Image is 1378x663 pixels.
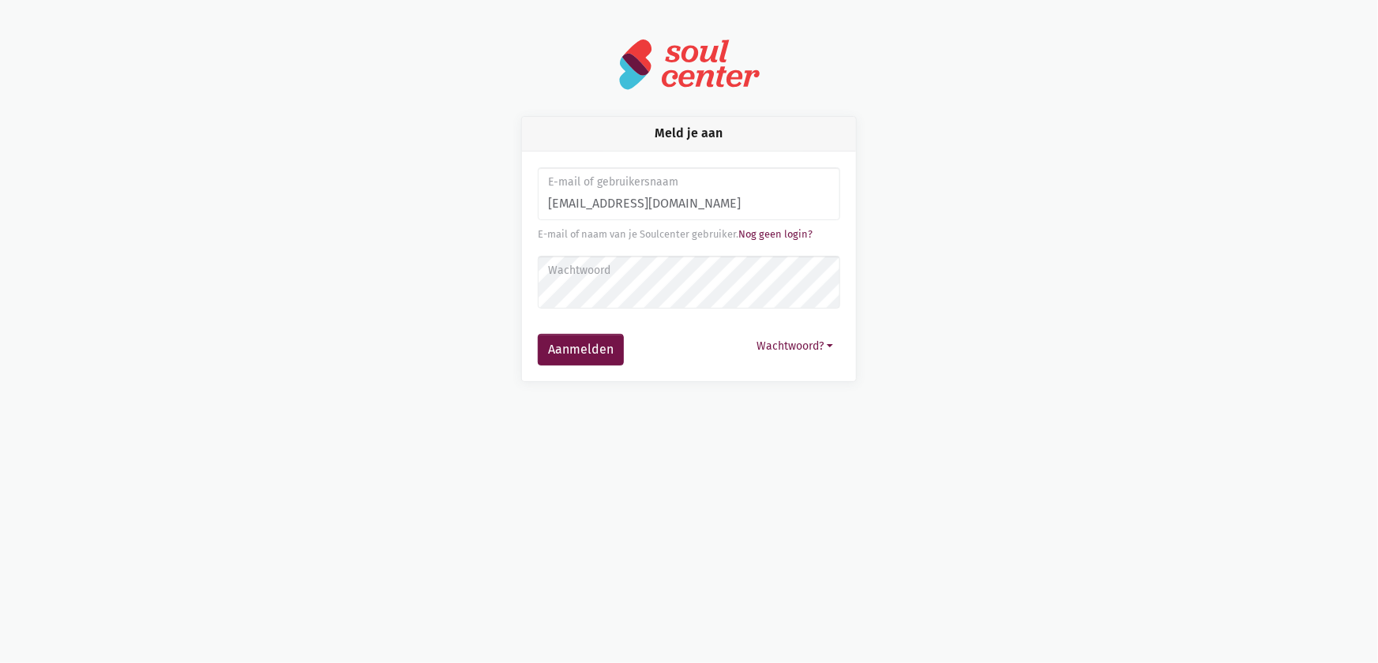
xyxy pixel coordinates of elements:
img: logo-soulcenter-full.svg [618,38,760,91]
a: Nog geen login? [738,228,813,240]
label: Wachtwoord [548,262,830,279]
button: Aanmelden [538,334,624,365]
label: E-mail of gebruikersnaam [548,174,830,191]
form: Aanmelden [538,167,840,365]
div: Meld je aan [522,117,856,151]
div: E-mail of naam van je Soulcenter gebruiker. [538,227,840,242]
button: Wachtwoord? [749,334,840,358]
